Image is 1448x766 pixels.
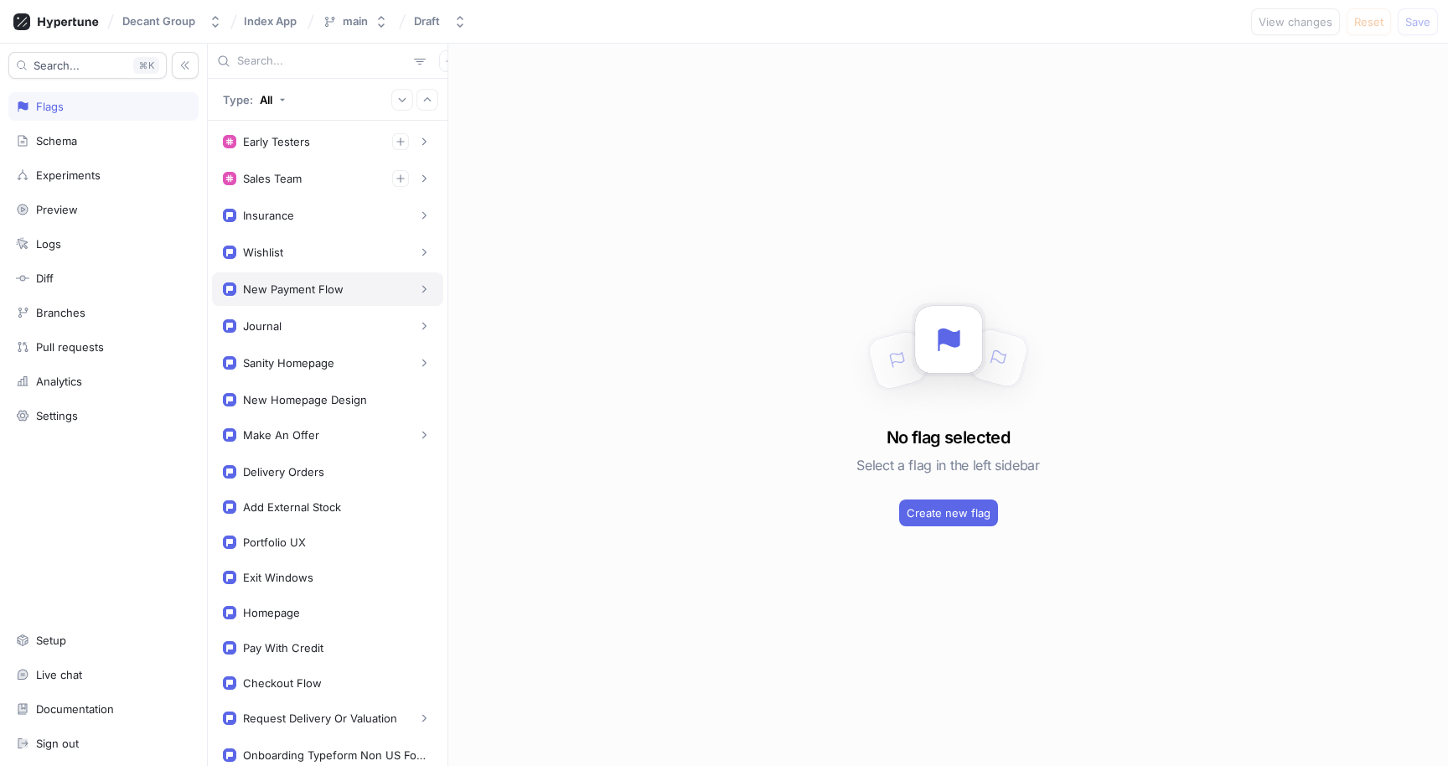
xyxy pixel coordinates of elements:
[243,748,426,762] div: Onboarding Typeform Non US Form ID
[237,53,407,70] input: Search...
[8,52,167,79] button: Search...K
[1405,17,1430,27] span: Save
[414,14,440,28] div: Draft
[243,676,322,690] div: Checkout Flow
[36,100,64,113] div: Flags
[243,641,323,655] div: Pay With Credit
[217,85,292,114] button: Type: All
[122,14,195,28] div: Decant Group
[1398,8,1438,35] button: Save
[316,8,395,35] button: main
[36,237,61,251] div: Logs
[243,571,313,584] div: Exit Windows
[243,393,367,406] div: New Homepage Design
[856,450,1039,480] h5: Select a flag in the left sidebar
[899,499,998,526] button: Create new flag
[407,8,473,35] button: Draft
[1347,8,1391,35] button: Reset
[34,60,80,70] span: Search...
[1354,17,1383,27] span: Reset
[887,425,1010,450] h3: No flag selected
[416,89,438,111] button: Collapse all
[243,319,282,333] div: Journal
[243,135,310,148] div: Early Testers
[36,306,85,319] div: Branches
[907,508,990,518] span: Create new flag
[36,272,54,285] div: Diff
[243,606,300,619] div: Homepage
[36,737,79,750] div: Sign out
[133,57,159,74] div: K
[116,8,229,35] button: Decant Group
[244,15,297,27] span: Index App
[243,172,302,185] div: Sales Team
[36,409,78,422] div: Settings
[243,500,341,514] div: Add External Stock
[243,428,319,442] div: Make An Offer
[243,246,283,259] div: Wishlist
[1259,17,1332,27] span: View changes
[36,634,66,647] div: Setup
[260,93,272,106] div: All
[36,203,78,216] div: Preview
[8,695,199,723] a: Documentation
[36,340,104,354] div: Pull requests
[36,702,114,716] div: Documentation
[391,89,413,111] button: Expand all
[36,375,82,388] div: Analytics
[1251,8,1340,35] button: View changes
[243,712,397,725] div: Request Delivery Or Valuation
[223,93,253,106] p: Type:
[243,536,306,549] div: Portfolio UX
[243,465,324,479] div: Delivery Orders
[243,282,344,296] div: New Payment Flow
[36,134,77,148] div: Schema
[243,356,334,370] div: Sanity Homepage
[36,668,82,681] div: Live chat
[36,168,101,182] div: Experiments
[243,209,294,222] div: Insurance
[343,14,368,28] div: main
